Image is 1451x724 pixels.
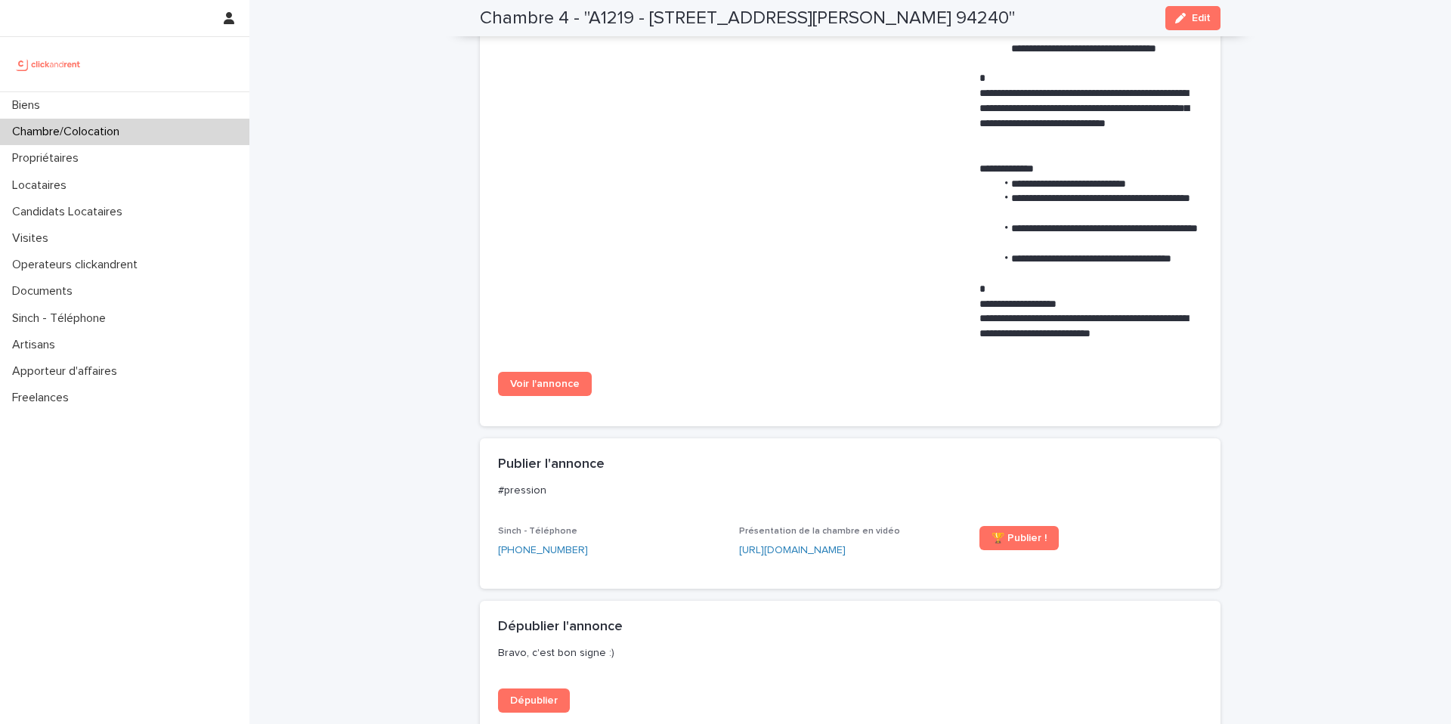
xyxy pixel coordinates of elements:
a: Dépublier [498,688,570,713]
p: Artisans [6,338,67,352]
p: Biens [6,98,52,113]
button: Edit [1165,6,1221,30]
a: Voir l'annonce [498,372,592,396]
span: Sinch - Téléphone [498,527,577,536]
span: Voir l'annonce [510,379,580,389]
p: Candidats Locataires [6,205,135,219]
p: Chambre/Colocation [6,125,131,139]
img: UCB0brd3T0yccxBKYDjQ [12,49,85,79]
p: Documents [6,284,85,299]
p: Propriétaires [6,151,91,166]
ringoverc2c-number-84e06f14122c: [PHONE_NUMBER] [498,545,588,555]
p: Operateurs clickandrent [6,258,150,272]
p: #pression [498,484,1196,497]
a: 🏆 Publier ! [979,526,1059,550]
a: [URL][DOMAIN_NAME] [739,545,846,555]
p: Apporteur d'affaires [6,364,129,379]
span: Dépublier [510,695,558,706]
p: Sinch - Téléphone [6,311,118,326]
h2: Publier l'annonce [498,456,605,473]
h2: Dépublier l'annonce [498,619,623,636]
h2: Chambre 4 - "A1219 - [STREET_ADDRESS][PERSON_NAME] 94240" [480,8,1015,29]
span: Edit [1192,13,1211,23]
p: Bravo, c'est bon signe :) [498,646,1196,660]
p: Locataires [6,178,79,193]
ringoverc2c-84e06f14122c: Call with Ringover [498,545,588,555]
p: Visites [6,231,60,246]
span: 🏆 Publier ! [992,533,1047,543]
span: Présentation de la chambre en vidéo [739,527,900,536]
p: Freelances [6,391,81,405]
a: [PHONE_NUMBER] [498,543,588,558]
